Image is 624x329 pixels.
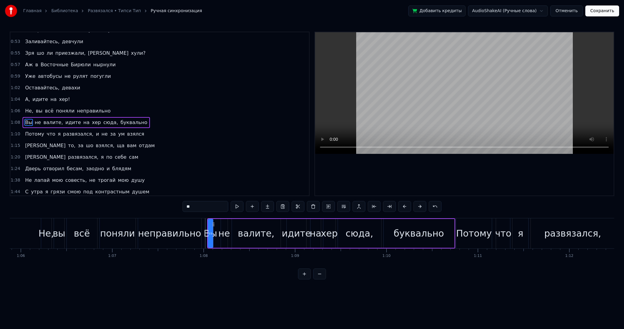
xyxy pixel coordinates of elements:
span: трогай [97,177,116,184]
span: Аж [24,61,33,68]
a: Библиотека [51,8,78,14]
div: на [310,227,321,240]
nav: breadcrumb [23,8,202,14]
span: поняли [55,107,75,114]
span: сам [128,154,139,161]
span: не [64,73,71,80]
div: не [218,227,230,240]
span: мою [51,177,63,184]
span: Зря [24,50,35,57]
span: 0:55 [11,50,20,56]
div: я [518,227,523,240]
span: заодно [85,165,105,172]
div: 1:06 [17,254,25,258]
span: хер [91,119,101,126]
span: 1:02 [11,85,20,91]
span: Восточные [40,61,69,68]
div: буквально [394,227,444,240]
span: не [34,119,41,126]
span: ща [116,142,125,149]
span: что [46,130,56,137]
span: идите [32,96,48,103]
span: буквально [120,119,148,126]
span: Ручная синхронизация [151,8,202,14]
span: 1:04 [11,96,20,102]
span: девахи [61,84,81,91]
span: Бирюли [70,61,91,68]
span: автобусы [37,73,62,80]
div: 1:07 [108,254,116,258]
img: youka [5,5,17,17]
div: сюда, [346,227,373,240]
div: 1:10 [382,254,391,258]
div: валите, [238,227,274,240]
span: не [101,130,108,137]
div: 1:11 [474,254,482,258]
span: взялся, [95,142,115,149]
span: в [35,61,39,68]
span: утра [30,188,44,195]
span: шо [36,50,45,57]
span: контрастным [95,188,130,195]
span: по [106,154,113,161]
div: Не, [38,227,54,240]
span: всё [44,107,54,114]
span: А, [24,96,30,103]
span: хер! [58,96,71,103]
span: 0:53 [11,39,20,45]
span: и [106,165,110,172]
span: вам [126,142,137,149]
button: Отменить [550,5,583,16]
span: 1:08 [11,119,20,126]
span: отворил [43,165,65,172]
span: хули? [130,50,146,57]
span: взялся [126,130,145,137]
span: я [100,154,105,161]
span: я [57,130,61,137]
div: 1:08 [200,254,208,258]
span: не [89,177,96,184]
span: 1:10 [11,131,20,137]
span: Вы [24,119,33,126]
span: вы [35,107,43,114]
span: на [50,96,57,103]
div: что [495,227,512,240]
span: идите [65,119,81,126]
span: блядям [112,165,132,172]
span: развязался, [67,154,99,161]
span: отдам [138,142,155,149]
span: смою [67,188,81,195]
span: ли [46,50,54,57]
span: под [83,188,93,195]
div: Вы [204,227,217,240]
div: всё [74,227,90,240]
span: приезжали, [55,50,86,57]
span: за [77,142,84,149]
span: девчули [61,38,84,45]
span: 1:06 [11,108,20,114]
a: Развязался • Типси Тип [88,8,141,14]
span: 1:44 [11,189,20,195]
a: Главная [23,8,41,14]
span: [PERSON_NAME] [24,142,66,149]
div: поняли [100,227,135,240]
span: душу [130,177,145,184]
span: сюда, [103,119,119,126]
span: мою [117,177,129,184]
div: 1:12 [565,254,573,258]
div: вы [53,227,65,240]
span: совесть, [65,177,87,184]
span: С [24,188,29,195]
span: душем [131,188,150,195]
span: и [95,130,100,137]
div: 1:09 [291,254,299,258]
span: погугли [90,73,112,80]
span: рулят [73,73,89,80]
span: Потому [24,130,44,137]
div: хер [321,227,338,240]
div: развязался, [544,227,601,240]
span: лапай [34,177,50,184]
span: Не, [24,107,34,114]
span: [PERSON_NAME] [24,154,66,161]
span: 0:57 [11,62,20,68]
